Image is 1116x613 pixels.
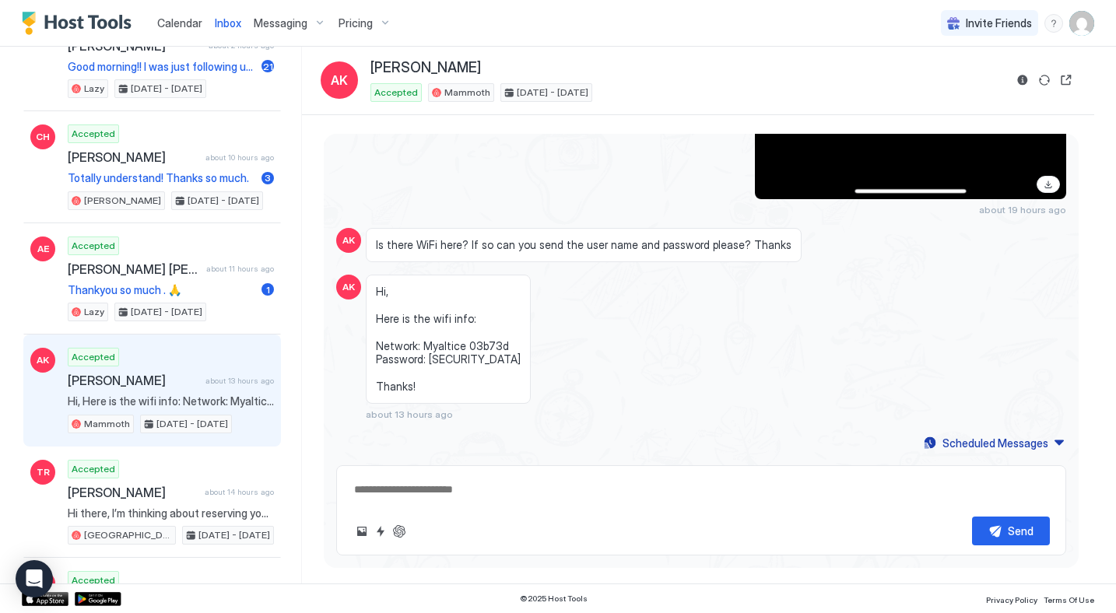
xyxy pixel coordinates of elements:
[68,373,199,388] span: [PERSON_NAME]
[72,239,115,253] span: Accepted
[84,194,161,208] span: [PERSON_NAME]
[37,353,49,367] span: AK
[966,16,1032,30] span: Invite Friends
[68,261,200,277] span: [PERSON_NAME] [PERSON_NAME]
[520,594,588,604] span: © 2025 Host Tools
[1035,71,1054,89] button: Sync reservation
[1037,176,1060,193] a: Download
[1013,71,1032,89] button: Reservation information
[942,435,1048,451] div: Scheduled Messages
[1044,590,1094,607] a: Terms Of Use
[72,127,115,141] span: Accepted
[68,394,274,408] span: Hi, Here is the wifi info: Network: Myaltice 03b73d Password: [SECURITY_DATA] Thanks!
[1008,523,1034,539] div: Send
[374,86,418,100] span: Accepted
[353,522,371,541] button: Upload image
[986,595,1037,604] span: Privacy Policy
[205,152,274,163] span: about 10 hours ago
[157,15,202,31] a: Calendar
[339,16,373,30] span: Pricing
[972,517,1050,545] button: Send
[68,149,199,165] span: [PERSON_NAME]
[1044,595,1094,604] span: Terms Of Use
[198,528,270,542] span: [DATE] - [DATE]
[390,522,409,541] button: ChatGPT Auto Reply
[331,71,348,89] span: AK
[205,487,274,497] span: about 14 hours ago
[22,12,139,35] a: Host Tools Logo
[921,433,1066,454] button: Scheduled Messages
[84,305,104,319] span: Lazy
[188,194,259,208] span: [DATE] - [DATE]
[205,376,274,386] span: about 13 hours ago
[75,592,121,606] a: Google Play Store
[263,61,273,72] span: 21
[72,573,115,587] span: Accepted
[131,82,202,96] span: [DATE] - [DATE]
[254,16,307,30] span: Messaging
[1069,11,1094,36] div: User profile
[444,86,490,100] span: Mammoth
[371,522,390,541] button: Quick reply
[376,238,791,252] span: Is there WiFi here? If so can you send the user name and password please? Thanks
[342,233,355,247] span: AK
[84,82,104,96] span: Lazy
[1044,14,1063,33] div: menu
[1057,71,1076,89] button: Open reservation
[366,408,453,420] span: about 13 hours ago
[215,16,241,30] span: Inbox
[215,15,241,31] a: Inbox
[131,305,202,319] span: [DATE] - [DATE]
[68,60,255,74] span: Good morning!! I was just following up if the housekeeper was able to see which [PERSON_NAME] was...
[370,59,481,77] span: [PERSON_NAME]
[979,204,1066,215] span: about 19 hours ago
[37,465,50,479] span: TR
[157,16,202,30] span: Calendar
[68,506,274,520] span: Hi there, I’m thinking about reserving your cabin for [DATE] and [DATE] night. It would just be m...
[376,285,521,394] span: Hi, Here is the wifi info: Network: Myaltice 03b73d Password: [SECURITY_DATA] Thanks!
[68,485,198,500] span: [PERSON_NAME]
[342,280,355,294] span: AK
[36,130,50,144] span: CH
[986,590,1037,607] a: Privacy Policy
[84,528,172,542] span: [GEOGRAPHIC_DATA]
[266,284,270,296] span: 1
[517,86,588,100] span: [DATE] - [DATE]
[84,417,130,431] span: Mammoth
[37,242,49,256] span: AE
[68,171,255,185] span: Totally understand! Thanks so much.
[72,462,115,476] span: Accepted
[16,560,53,597] div: Open Intercom Messenger
[265,172,271,184] span: 3
[72,350,115,364] span: Accepted
[206,264,274,274] span: about 11 hours ago
[22,592,68,606] a: App Store
[156,417,228,431] span: [DATE] - [DATE]
[68,283,255,297] span: Thankyou so much . 🙏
